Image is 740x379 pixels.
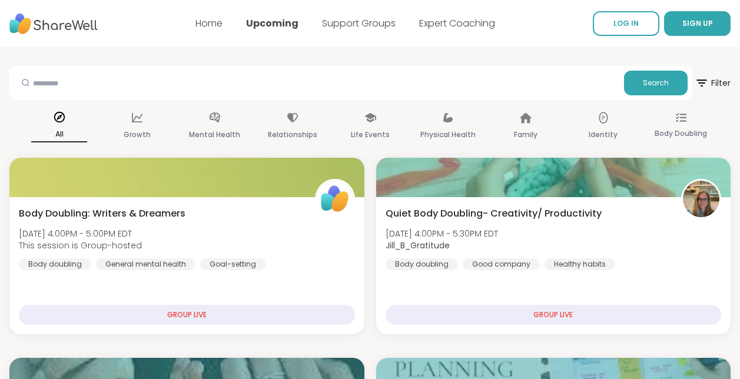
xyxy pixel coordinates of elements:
[351,128,390,142] p: Life Events
[683,181,719,217] img: Jill_B_Gratitude
[96,258,195,270] div: General mental health
[124,128,151,142] p: Growth
[664,11,731,36] button: SIGN UP
[386,305,722,325] div: GROUP LIVE
[386,207,602,221] span: Quiet Body Doubling- Creativity/ Productivity
[386,240,450,251] b: Jill_B_Gratitude
[189,128,240,142] p: Mental Health
[195,16,223,30] a: Home
[463,258,540,270] div: Good company
[655,127,707,141] p: Body Doubling
[613,18,639,28] span: LOG IN
[19,305,355,325] div: GROUP LIVE
[9,8,98,40] img: ShareWell Nav Logo
[19,240,142,251] span: This session is Group-hosted
[268,128,317,142] p: Relationships
[682,18,713,28] span: SIGN UP
[514,128,537,142] p: Family
[19,207,185,221] span: Body Doubling: Writers & Dreamers
[386,228,498,240] span: [DATE] 4:00PM - 5:30PM EDT
[19,228,142,240] span: [DATE] 4:00PM - 5:00PM EDT
[643,78,669,88] span: Search
[695,69,731,97] span: Filter
[200,258,266,270] div: Goal-setting
[19,258,91,270] div: Body doubling
[589,128,618,142] p: Identity
[624,71,688,95] button: Search
[317,181,353,217] img: ShareWell
[31,127,87,142] p: All
[246,16,298,30] a: Upcoming
[545,258,615,270] div: Healthy habits
[322,16,396,30] a: Support Groups
[593,11,659,36] a: LOG IN
[386,258,458,270] div: Body doubling
[420,128,476,142] p: Physical Health
[695,66,731,100] button: Filter
[419,16,495,30] a: Expert Coaching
